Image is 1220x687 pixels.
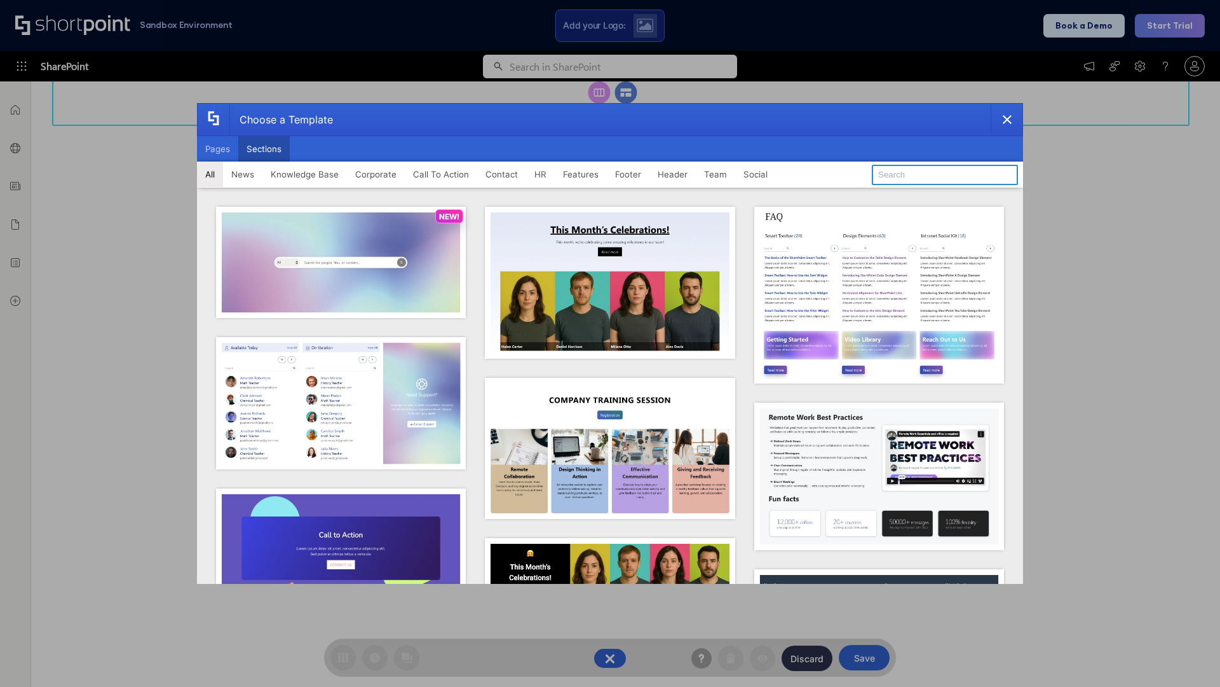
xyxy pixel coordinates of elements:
[1156,626,1220,687] iframe: Chat Widget
[197,162,223,187] button: All
[607,162,649,187] button: Footer
[555,162,607,187] button: Features
[262,162,347,187] button: Knowledge Base
[477,162,526,187] button: Contact
[347,162,405,187] button: Corporate
[439,212,459,221] p: NEW!
[735,162,776,187] button: Social
[649,162,696,187] button: Header
[197,136,238,162] button: Pages
[238,136,290,162] button: Sections
[229,104,333,135] div: Choose a Template
[405,162,477,187] button: Call To Action
[223,162,262,187] button: News
[526,162,555,187] button: HR
[872,165,1018,185] input: Search
[197,103,1023,584] div: template selector
[696,162,735,187] button: Team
